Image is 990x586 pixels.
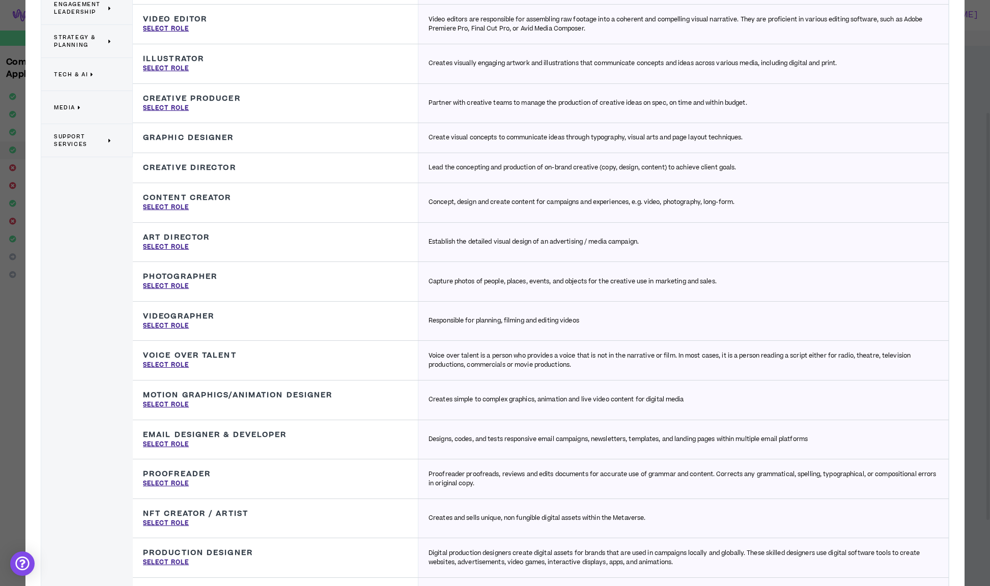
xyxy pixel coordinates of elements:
p: Partner with creative teams to manage the production of creative ideas on spec, on time and withi... [429,99,747,108]
h3: Production Designer [143,548,253,558]
p: Create visual concepts to communicate ideas through typography, visual arts and page layout techn... [429,133,743,142]
span: Media [54,104,75,111]
p: Select Role [143,440,189,449]
h3: Motion Graphics/Animation Designer [143,391,332,400]
p: Responsible for planning, filming and editing videos [429,316,579,326]
p: Select Role [143,558,189,567]
span: Tech & AI [54,71,88,78]
p: Proofreader proofreads, reviews and edits documents for accurate use of grammar and content. Corr... [429,470,938,488]
p: Creates visually engaging artwork and illustrations that communicate concepts and ideas across va... [429,59,837,68]
p: Voice over talent is a person who provides a voice that is not in the narrative or film. In most ... [429,351,938,370]
div: Open Intercom Messenger [10,551,35,576]
p: Video editors are responsible for assembling raw footage into a coherent and compelling visual na... [429,15,938,34]
h3: Email Designer & Developer [143,430,287,439]
h3: Videographer [143,312,214,321]
p: Select Role [143,243,189,252]
p: Select Role [143,321,189,331]
p: Select Role [143,104,189,113]
p: Lead the concepting and production of on-brand creative (copy, design, content) to achieve client... [429,163,736,172]
h3: Video Editor [143,15,207,24]
p: Designs, codes, and tests responsive email campaigns, newsletters, templates, and landing pages w... [429,435,808,444]
p: Select Role [143,479,189,488]
p: Concept, design and create content for campaigns and experiences, e.g. video, photography, long-f... [429,198,734,207]
h3: Photographer [143,272,217,281]
p: Digital production designers create digital assets for brands that are used in campaigns locally ... [429,549,938,567]
h3: Art Director [143,233,210,242]
h3: NFT Creator / Artist [143,509,248,518]
p: Select Role [143,203,189,212]
p: Creates simple to complex graphics, animation and live video content for digital media [429,395,684,404]
h3: Voice Over Talent [143,351,237,360]
span: Engagement Leadership [54,1,106,16]
p: Select Role [143,519,189,528]
span: Strategy & Planning [54,34,106,49]
p: Select Role [143,282,189,291]
span: Support Services [54,133,106,148]
p: Select Role [143,361,189,370]
h3: Creative Director [143,163,236,172]
h3: Illustrator [143,54,204,64]
h3: Content Creator [143,193,232,202]
h3: Proofreader [143,470,211,479]
p: Select Role [143,64,189,73]
p: Select Role [143,400,189,409]
p: Select Role [143,24,189,34]
p: Establish the detailed visual design of an advertising / media campaign. [429,238,639,247]
p: Capture photos of people, places, events, and objects for the creative use in marketing and sales. [429,277,717,286]
p: Creates and sells unique, non fungible digital assets within the Metaverse. [429,514,645,523]
h3: Graphic Designer [143,133,234,142]
h3: Creative Producer [143,94,241,103]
